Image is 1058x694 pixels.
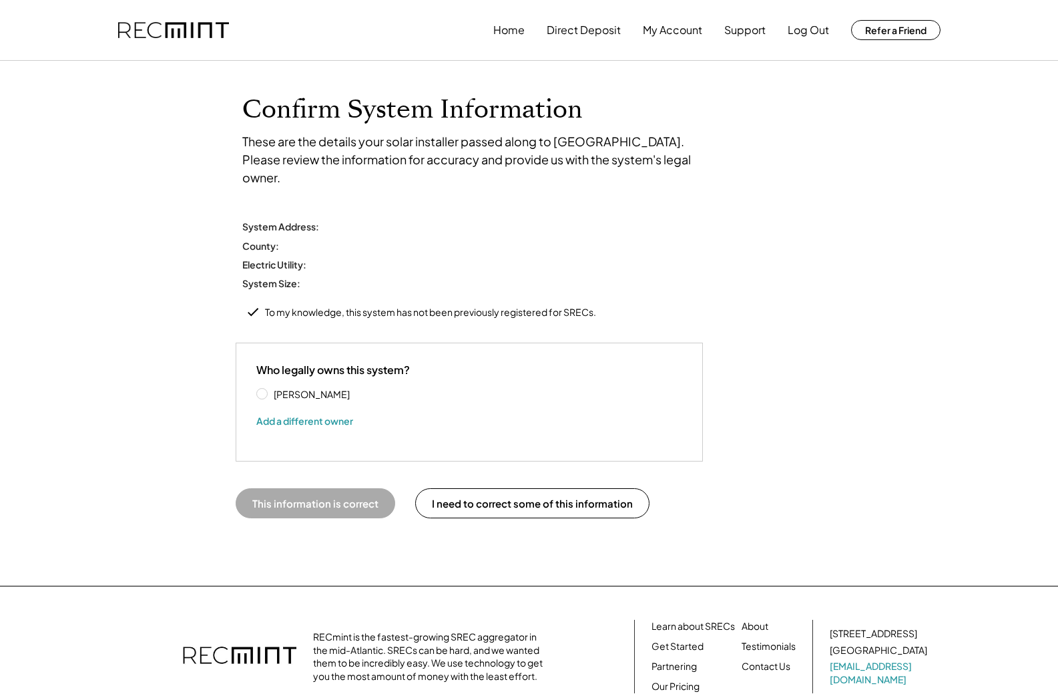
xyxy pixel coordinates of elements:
[183,633,296,680] img: recmint-logotype%403x.png
[415,488,649,518] button: I need to correct some of this information
[830,660,930,686] a: [EMAIL_ADDRESS][DOMAIN_NAME]
[830,627,917,641] div: [STREET_ADDRESS]
[643,17,702,43] button: My Account
[242,258,306,271] div: Electric Utility:
[788,17,829,43] button: Log Out
[493,17,525,43] button: Home
[724,17,766,43] button: Support
[118,22,229,39] img: recmint-logotype%403x.png
[242,132,710,186] div: These are the details your solar installer passed along to [GEOGRAPHIC_DATA]. Please review the i...
[851,20,941,40] button: Refer a Friend
[742,660,790,673] a: Contact Us
[651,660,697,673] a: Partnering
[313,631,550,683] div: RECmint is the fastest-growing SREC aggregator in the mid-Atlantic. SRECs can be hard, and we wan...
[547,17,621,43] button: Direct Deposit
[256,411,353,431] button: Add a different owner
[265,306,596,319] div: To my knowledge, this system has not been previously registered for SRECs.
[242,220,319,232] div: System Address:
[742,620,768,633] a: About
[270,389,390,399] label: [PERSON_NAME]
[242,277,300,289] div: System Size:
[242,94,816,126] h1: Confirm System Information
[651,680,700,693] a: Our Pricing
[242,240,279,252] div: County:
[651,640,704,653] a: Get Started
[830,644,927,657] div: [GEOGRAPHIC_DATA]
[742,640,796,653] a: Testimonials
[651,620,735,633] a: Learn about SRECs
[256,363,410,377] div: Who legally owns this system?
[236,488,395,518] button: This information is correct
